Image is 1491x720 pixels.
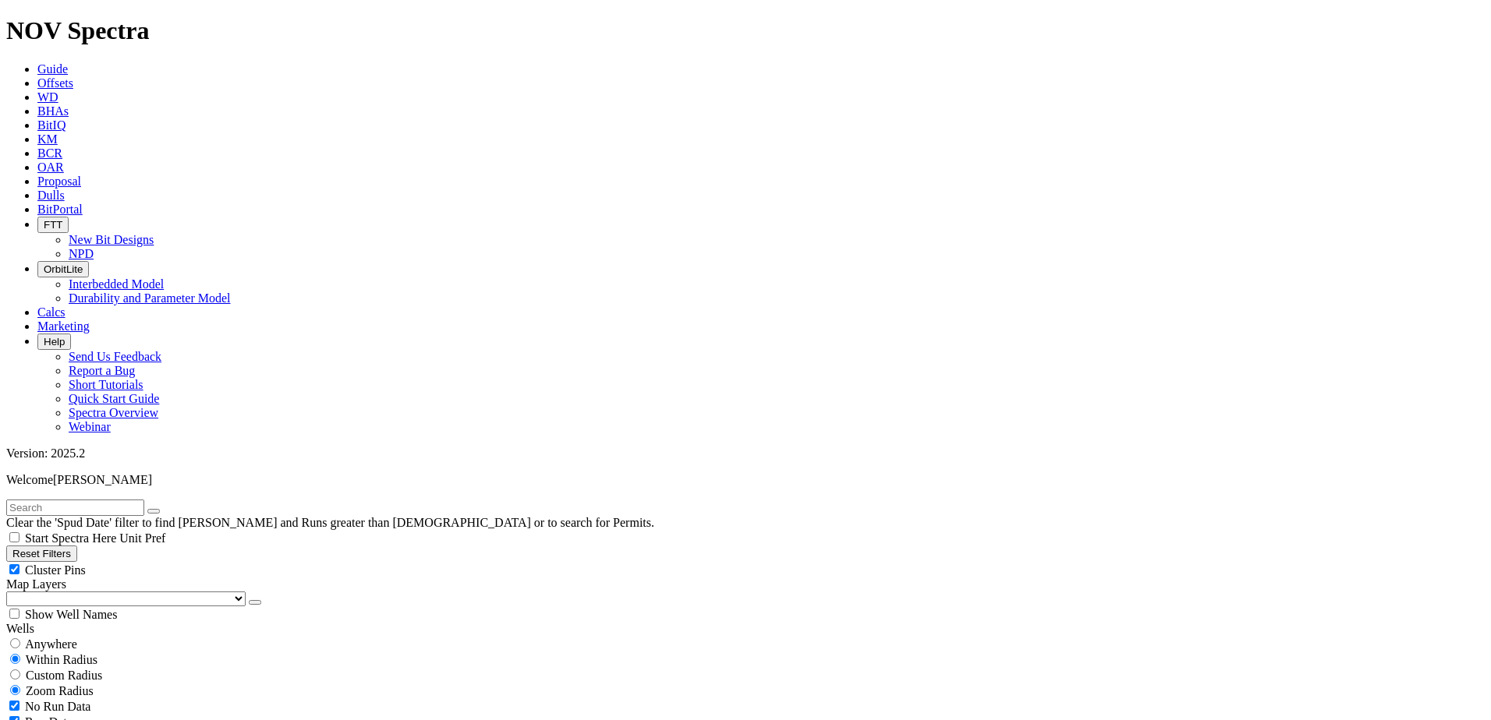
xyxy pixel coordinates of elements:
a: BHAs [37,104,69,118]
a: New Bit Designs [69,233,154,246]
a: Quick Start Guide [69,392,159,405]
a: NPD [69,247,94,260]
a: Report a Bug [69,364,135,377]
a: BCR [37,146,62,160]
a: Offsets [37,76,73,90]
input: Search [6,499,144,516]
a: BitIQ [37,118,66,132]
span: OrbitLite [44,263,83,275]
a: Proposal [37,175,81,188]
button: OrbitLite [37,261,89,277]
a: Marketing [37,319,90,333]
div: Wells [6,622,1485,636]
a: Interbedded Model [69,277,164,291]
button: Help [37,334,71,350]
span: Start Spectra Here [25,531,116,545]
a: Spectra Overview [69,406,158,419]
a: Durability and Parameter Model [69,291,231,305]
a: Webinar [69,420,111,433]
div: Version: 2025.2 [6,446,1485,461]
span: Custom Radius [26,669,102,682]
a: WD [37,90,58,104]
a: BitPortal [37,203,83,216]
p: Welcome [6,473,1485,487]
a: OAR [37,161,64,174]
span: Help [44,336,65,348]
h1: NOV Spectra [6,16,1485,45]
span: Show Well Names [25,608,117,621]
a: Short Tutorials [69,378,143,391]
span: FTT [44,219,62,231]
span: No Run Data [25,700,90,713]
span: Clear the 'Spud Date' filter to find [PERSON_NAME] and Runs greater than [DEMOGRAPHIC_DATA] or to... [6,516,654,529]
a: KM [37,132,58,146]
span: Anywhere [25,637,77,651]
a: Guide [37,62,68,76]
a: Dulls [37,189,65,202]
input: Start Spectra Here [9,532,19,542]
a: Calcs [37,305,66,319]
span: Map Layers [6,577,66,591]
a: Send Us Feedback [69,350,161,363]
span: Zoom Radius [26,684,94,697]
span: Within Radius [26,653,97,666]
span: [PERSON_NAME] [53,473,152,486]
span: Cluster Pins [25,563,86,577]
span: Unit Pref [119,531,165,545]
button: FTT [37,217,69,233]
button: Reset Filters [6,545,77,562]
